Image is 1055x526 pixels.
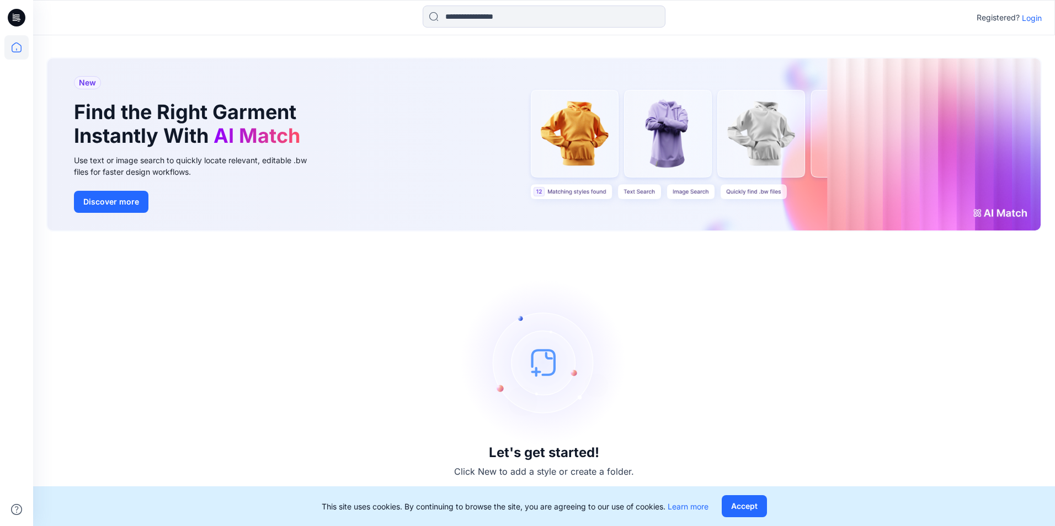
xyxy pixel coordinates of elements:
a: Learn more [668,502,708,511]
p: Registered? [977,11,1020,24]
span: New [79,76,96,89]
button: Discover more [74,191,148,213]
p: This site uses cookies. By continuing to browse the site, you are agreeing to our use of cookies. [322,501,708,512]
button: Accept [722,495,767,517]
h3: Let's get started! [489,445,599,460]
img: empty-state-image.svg [461,280,627,445]
p: Login [1022,12,1042,24]
p: Click New to add a style or create a folder. [454,465,634,478]
span: AI Match [214,124,300,148]
h1: Find the Right Garment Instantly With [74,100,306,148]
div: Use text or image search to quickly locate relevant, editable .bw files for faster design workflows. [74,154,322,178]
